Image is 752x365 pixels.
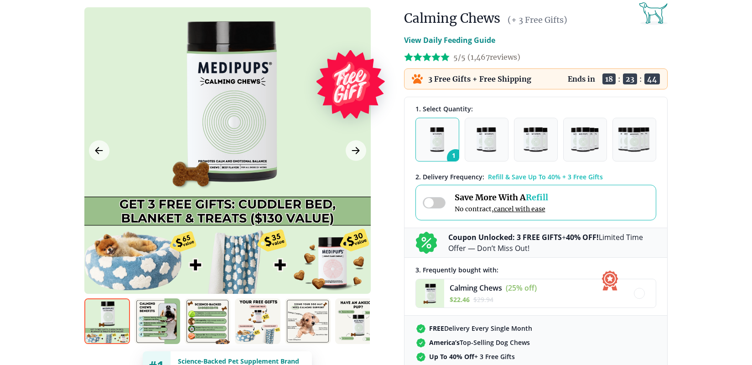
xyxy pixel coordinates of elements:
span: (25% off) [506,283,537,293]
b: 40% OFF! [566,232,599,242]
img: Calming Chews | Natural Dog Supplements [84,298,130,344]
strong: America’s [429,338,460,347]
img: Pack of 4 - Natural Dog Supplements [571,127,599,152]
span: Delivery Every Single Month [429,324,532,333]
img: Pack of 1 - Natural Dog Supplements [430,127,444,152]
span: cancel with ease [494,205,545,213]
img: Calming Chews | Natural Dog Supplements [185,298,230,344]
img: Calming Chews - Medipups [416,279,444,308]
p: + Limited Time Offer — Don’t Miss Out! [448,232,656,254]
img: Calming Chews | Natural Dog Supplements [335,298,381,344]
span: 18 [602,73,616,84]
span: 44 [644,73,660,84]
span: $ 22.46 [450,295,470,304]
span: Top-Selling Dog Chews [429,338,530,347]
button: 1 [415,118,459,162]
span: 1 [447,149,464,167]
span: No contract, [455,205,548,213]
span: : [618,74,621,83]
button: Previous Image [89,141,109,161]
div: 1. Select Quantity: [415,104,656,113]
span: 3 . Frequently bought with: [415,266,498,274]
img: Calming Chews | Natural Dog Supplements [235,298,280,344]
img: Pack of 2 - Natural Dog Supplements [477,127,496,152]
button: Next Image [346,141,366,161]
span: Save More With A [455,192,548,203]
span: : [639,74,642,83]
span: 5/5 ( 1,467 reviews) [453,52,520,62]
span: Refill & Save Up To 40% + 3 Free Gifts [488,172,603,181]
img: Pack of 3 - Natural Dog Supplements [524,127,547,152]
span: Refill [526,192,548,203]
p: View Daily Feeding Guide [404,35,495,46]
p: 3 Free Gifts + Free Shipping [428,74,531,83]
img: Pack of 5 - Natural Dog Supplements [618,127,651,152]
span: 2 . Delivery Frequency: [415,172,484,181]
span: + 3 Free Gifts [429,352,515,361]
strong: Up To 40% Off [429,352,474,361]
h1: Calming Chews [404,10,500,26]
strong: FREE [429,324,444,333]
span: $ 29.94 [473,295,493,304]
b: Coupon Unlocked: 3 FREE GIFTS [448,232,562,242]
span: Calming Chews [450,283,502,293]
img: Calming Chews | Natural Dog Supplements [135,298,180,344]
img: Calming Chews | Natural Dog Supplements [285,298,331,344]
span: (+ 3 Free Gifts) [508,15,567,25]
p: Ends in [568,74,595,83]
span: 23 [623,73,637,84]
